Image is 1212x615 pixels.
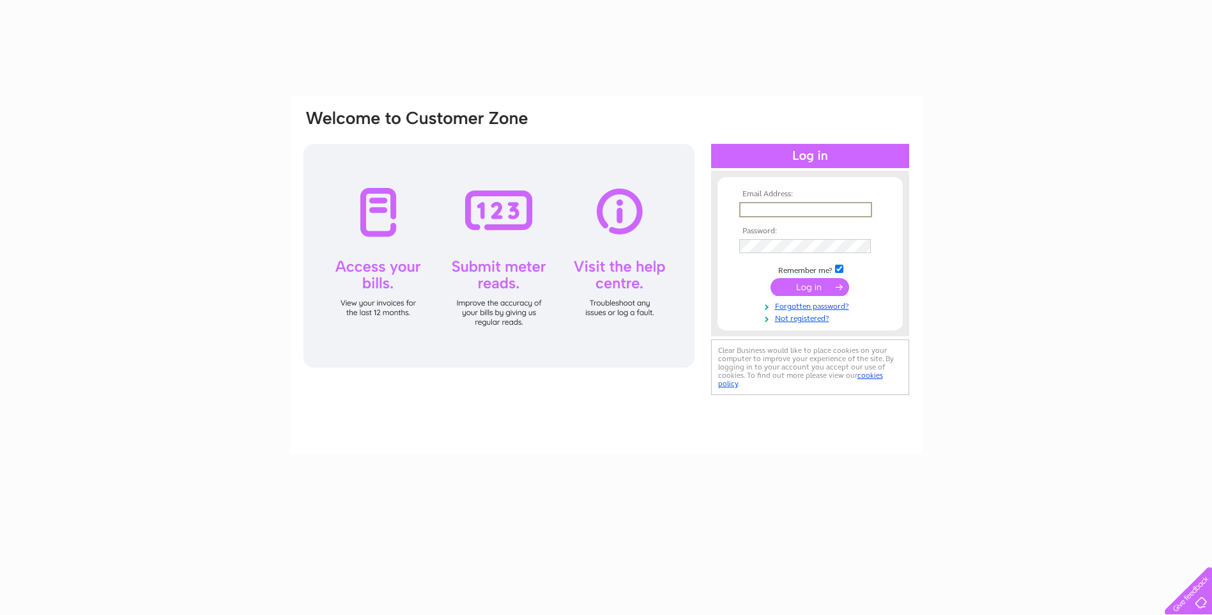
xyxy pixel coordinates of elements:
[736,263,884,276] td: Remember me?
[739,299,884,311] a: Forgotten password?
[736,190,884,199] th: Email Address:
[736,227,884,236] th: Password:
[711,339,909,395] div: Clear Business would like to place cookies on your computer to improve your experience of the sit...
[771,278,849,296] input: Submit
[718,371,883,388] a: cookies policy
[739,311,884,323] a: Not registered?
